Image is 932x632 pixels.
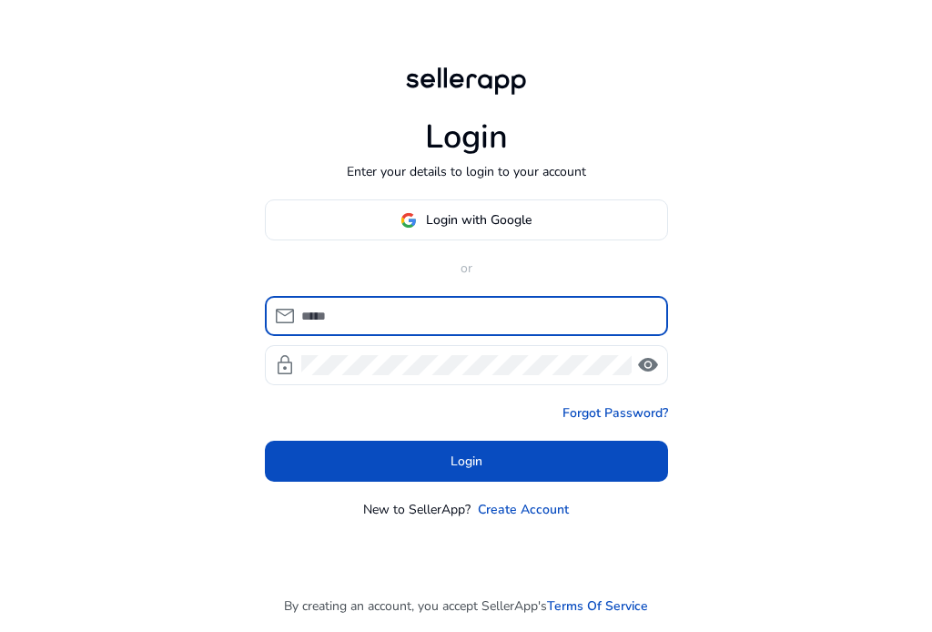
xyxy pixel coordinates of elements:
[274,305,296,327] span: mail
[637,354,659,376] span: visibility
[347,162,586,181] p: Enter your details to login to your account
[265,199,668,240] button: Login with Google
[274,354,296,376] span: lock
[265,259,668,278] p: or
[562,403,668,423] a: Forgot Password?
[478,500,569,519] a: Create Account
[265,441,668,482] button: Login
[425,117,508,157] h1: Login
[400,212,417,229] img: google-logo.svg
[363,500,471,519] p: New to SellerApp?
[451,452,482,471] span: Login
[426,210,532,229] span: Login with Google
[547,596,648,616] a: Terms Of Service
